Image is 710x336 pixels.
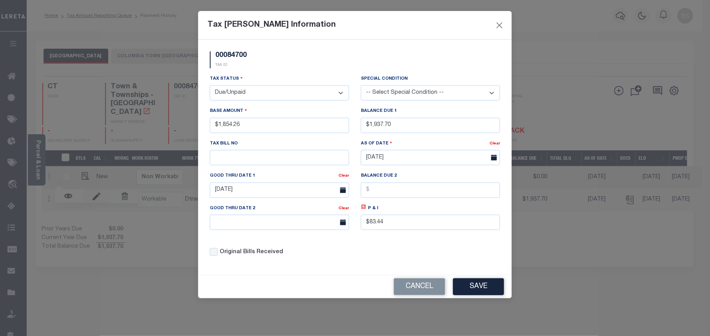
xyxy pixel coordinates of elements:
[361,215,500,230] input: $
[220,248,283,257] label: Original Bills Received
[210,205,257,212] label: Good Thru Date 2
[210,75,243,82] label: Tax Status
[215,51,247,60] h5: 00084700
[210,173,257,179] label: Good Thru Date 1
[210,107,247,115] label: Base Amount
[368,205,379,212] label: P & I
[215,62,247,68] p: TAX ID
[361,76,408,82] label: Special Condition
[210,141,238,147] label: Tax Bill No
[361,118,500,133] input: $
[339,206,349,210] a: Clear
[361,140,392,147] label: As Of Date
[339,174,349,178] a: Clear
[210,118,349,133] input: $
[394,278,445,295] button: Cancel
[453,278,504,295] button: Save
[361,183,500,198] input: $
[361,173,397,179] label: Balance Due 2
[361,108,397,115] label: Balance Due 1
[490,142,500,146] a: Clear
